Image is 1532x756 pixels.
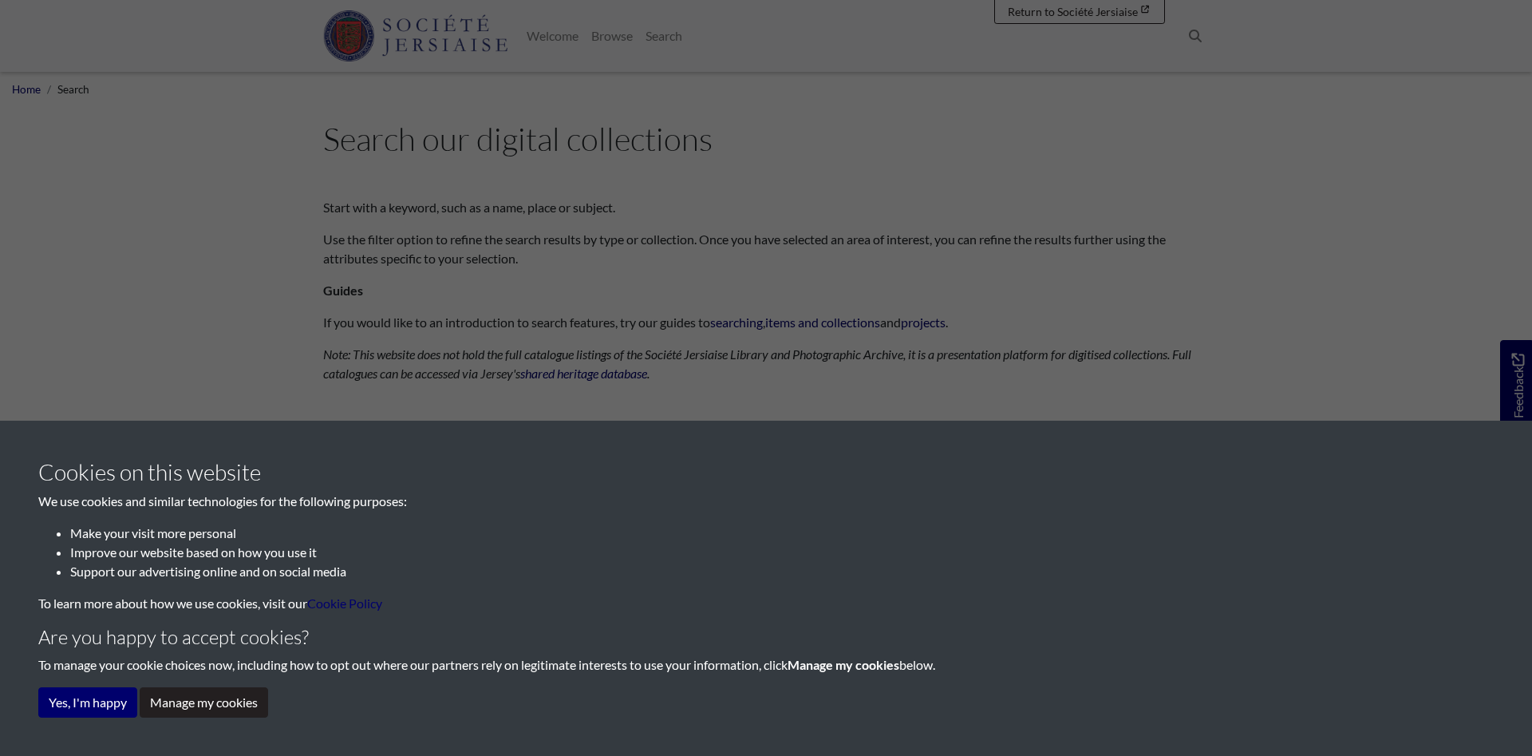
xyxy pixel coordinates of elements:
[38,459,1494,486] h3: Cookies on this website
[70,543,1494,562] li: Improve our website based on how you use it
[140,687,268,718] button: Manage my cookies
[70,562,1494,581] li: Support our advertising online and on social media
[38,594,1494,613] p: To learn more about how we use cookies, visit our
[788,657,899,672] strong: Manage my cookies
[38,687,137,718] button: Yes, I'm happy
[70,524,1494,543] li: Make your visit more personal
[38,492,1494,511] p: We use cookies and similar technologies for the following purposes:
[38,655,1494,675] p: To manage your cookie choices now, including how to opt out where our partners rely on legitimate...
[307,596,382,611] a: learn more about cookies
[38,626,1494,649] h4: Are you happy to accept cookies?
